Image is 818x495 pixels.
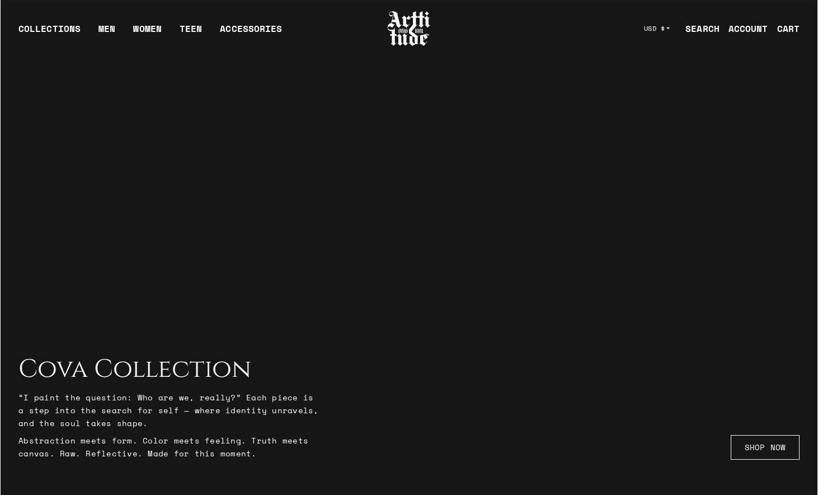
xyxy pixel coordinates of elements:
p: Abstraction meets form. Color meets feeling. Truth meets canvas. Raw. Reflective. Made for this m... [18,434,321,460]
a: SHOP NOW [731,435,800,460]
div: CART [777,22,800,35]
span: USD $ [644,24,665,33]
a: WOMEN [133,22,162,44]
img: Arttitude [387,10,431,48]
a: Open cart [768,17,800,40]
div: ACCESSORIES [220,22,282,44]
h2: Cova Collection [18,355,321,384]
a: SEARCH [676,17,720,40]
a: ACCOUNT [720,17,768,40]
button: USD $ [637,16,677,41]
p: “I paint the question: Who are we, really?” Each piece is a step into the search for self — where... [18,391,321,429]
a: MEN [98,22,115,44]
div: COLLECTIONS [18,22,81,44]
a: TEEN [180,22,202,44]
ul: Main navigation [10,22,291,44]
